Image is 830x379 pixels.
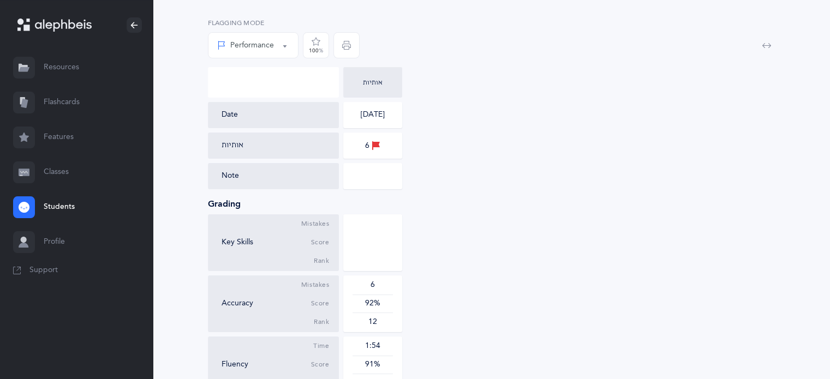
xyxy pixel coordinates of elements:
div: Accuracy [222,298,301,309]
span: % [319,47,323,54]
div: 91% [353,359,393,370]
div: Fluency [222,359,311,370]
div: Grading [208,198,775,210]
span: Time [313,342,329,351]
div: Performance [217,40,274,51]
div: Key Skills [222,237,301,248]
div: אותיות [222,140,243,151]
span: Rank [314,318,329,327]
div: Note [222,171,330,182]
span: Score [311,360,330,369]
div: אותיות [346,79,399,86]
div: Date [222,110,330,121]
div: 6 [365,140,380,152]
span: Rank [314,257,329,266]
span: Support [29,265,58,276]
div: [DATE] [361,110,385,121]
span: Score [311,299,330,308]
span: Mistakes [301,281,330,290]
label: Flagging Mode [208,18,298,28]
span: Mistakes [301,220,330,228]
span: 12 [368,317,377,326]
div: 100 [309,48,323,53]
div: 1:54 [353,341,393,352]
div: 92% [353,298,393,309]
span: Score [311,238,330,247]
button: 100% [303,32,329,58]
div: 6 [353,280,393,291]
button: Performance [208,32,298,58]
